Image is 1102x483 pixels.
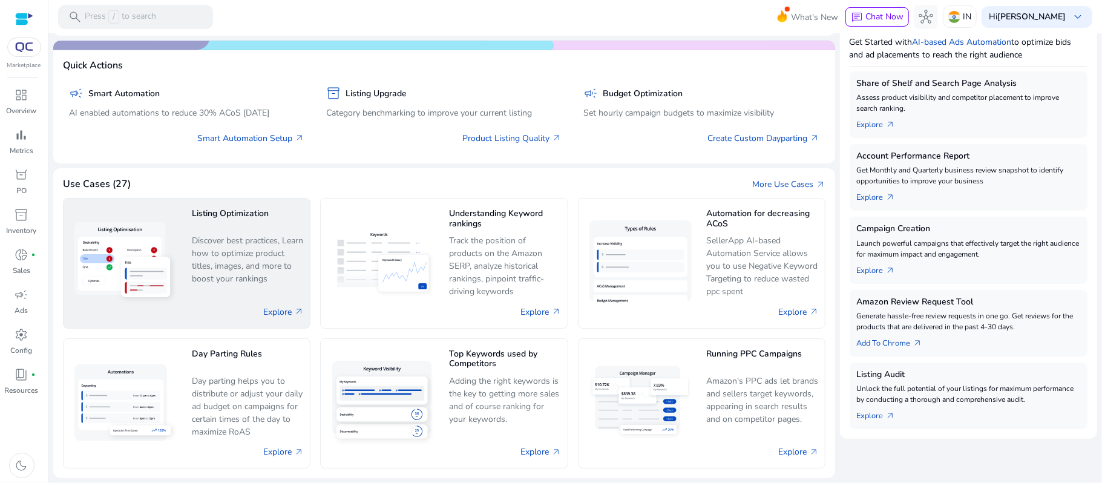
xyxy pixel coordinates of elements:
h5: Listing Optimization [192,209,304,230]
span: arrow_outward [294,447,304,457]
p: Config [11,345,33,356]
a: Explore [778,306,819,318]
p: Resources [5,385,39,396]
b: [PERSON_NAME] [997,11,1066,22]
p: Metrics [10,145,33,156]
span: arrow_outward [809,447,819,457]
p: Sales [13,265,30,276]
a: Create Custom Dayparting [707,132,819,145]
a: Add To Chrome [857,332,933,349]
p: Get Monthly and Quarterly business review snapshot to identify opportunities to improve your busi... [857,165,1080,186]
span: arrow_outward [816,180,825,189]
span: / [108,10,119,24]
a: More Use Casesarrow_outward [752,178,825,191]
p: Get Started with to optimize bids and ad placements to reach the right audience [850,36,1087,61]
a: Explore [521,445,562,458]
img: Automation for decreasing ACoS [585,215,697,312]
h4: Quick Actions [63,60,123,71]
span: arrow_outward [810,133,819,143]
p: Category benchmarking to improve your current listing [326,107,562,119]
button: chatChat Now [845,7,909,27]
h5: Listing Upgrade [346,89,407,99]
span: dark_mode [15,458,29,473]
p: AI enabled automations to reduce 30% ACoS [DATE] [69,107,304,119]
img: QC-logo.svg [13,42,35,52]
h5: Share of Shelf and Search Page Analysis [857,79,1080,89]
span: campaign [69,86,84,100]
span: fiber_manual_record [31,252,36,257]
span: inventory_2 [15,208,29,222]
a: Product Listing Quality [463,132,562,145]
p: IN [963,6,971,27]
span: search [68,10,82,24]
h4: Use Cases (27) [63,179,131,190]
span: campaign [15,287,29,302]
button: hub [914,5,938,29]
span: arrow_outward [886,192,896,202]
p: Unlock the full potential of your listings for maximum performance by conducting a thorough and c... [857,383,1080,405]
a: Smart Automation Setup [197,132,304,145]
span: arrow_outward [886,266,896,275]
p: Inventory [7,225,37,236]
span: dashboard [15,88,29,102]
span: arrow_outward [552,447,562,457]
img: Running PPC Campaigns [585,361,697,445]
span: arrow_outward [809,307,819,317]
img: Top Keywords used by Competitors [327,356,439,450]
span: arrow_outward [552,307,562,317]
span: arrow_outward [294,307,304,317]
span: What's New [791,7,838,28]
p: PO [16,185,27,196]
span: campaign [584,86,599,100]
span: hub [919,10,933,24]
a: Explore [263,306,304,318]
h5: Account Performance Report [857,151,1080,162]
span: donut_small [15,248,29,262]
p: Day parting helps you to distribute or adjust your daily ad budget on campaigns for certain times... [192,375,304,438]
span: bar_chart [15,128,29,142]
p: Marketplace [7,61,41,70]
p: Press to search [85,10,156,24]
a: Explorearrow_outward [857,405,905,422]
a: Explorearrow_outward [857,186,905,203]
p: Set hourly campaign budgets to maximize visibility [584,107,819,119]
span: chat [851,11,863,24]
h5: Listing Audit [857,370,1080,380]
h5: Automation for decreasing ACoS [706,209,819,230]
span: book_4 [15,367,29,382]
h5: Understanding Keyword rankings [449,209,562,230]
a: Explorearrow_outward [857,260,905,277]
span: keyboard_arrow_down [1071,10,1085,24]
img: in.svg [948,11,960,23]
p: Ads [15,305,28,316]
h5: Amazon Review Request Tool [857,297,1080,307]
span: arrow_outward [295,133,304,143]
h5: Day Parting Rules [192,349,304,370]
span: arrow_outward [886,120,896,130]
a: Explore [778,445,819,458]
span: fiber_manual_record [31,372,36,377]
p: Hi [989,13,1066,21]
p: Track the position of products on the Amazon SERP, analyze historical rankings, pinpoint traffic-... [449,234,562,298]
p: Discover best practices, Learn how to optimize product titles, images, and more to boost your ran... [192,234,304,286]
span: Chat Now [865,11,904,22]
p: Overview [7,105,37,116]
h5: Top Keywords used by Competitors [449,349,562,370]
a: AI-based Ads Automation [913,36,1012,48]
img: Day Parting Rules [70,360,182,447]
span: arrow_outward [553,133,562,143]
span: settings [15,327,29,342]
p: Assess product visibility and competitor placement to improve search ranking. [857,92,1080,114]
span: inventory_2 [326,86,341,100]
a: Explore [263,445,304,458]
p: Generate hassle-free review requests in one go. Get reviews for the products that are delivered i... [857,310,1080,332]
h5: Running PPC Campaigns [706,349,819,370]
img: Understanding Keyword rankings [327,224,439,302]
p: Adding the right keywords is the key to getting more sales and of course ranking for your keywords. [449,375,562,426]
span: arrow_outward [886,411,896,421]
span: orders [15,168,29,182]
h5: Smart Automation [88,89,160,99]
img: Listing Optimization [70,217,182,309]
h5: Campaign Creation [857,224,1080,234]
p: SellerApp AI-based Automation Service allows you to use Negative Keyword Targeting to reduce wast... [706,234,819,298]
